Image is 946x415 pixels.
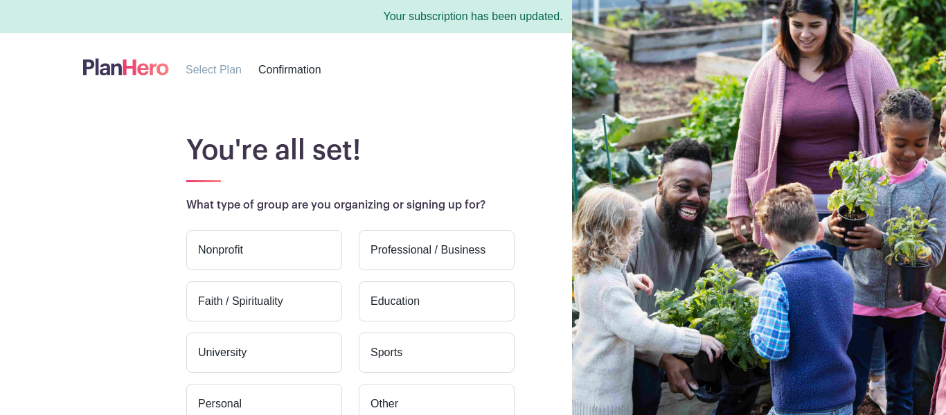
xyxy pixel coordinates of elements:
[186,333,342,373] label: University
[186,197,843,213] p: What type of group are you organizing or signing up for?
[186,281,342,321] label: Faith / Spirituality
[186,230,342,270] label: Nonprofit
[83,55,169,78] img: logo-507f7623f17ff9eddc593b1ce0a138ce2505c220e1c5a4e2b4648c50719b7d32.svg
[359,333,515,373] label: Sports
[359,281,515,321] label: Education
[359,230,515,270] label: Professional / Business
[258,64,321,76] span: Confirmation
[186,64,242,76] span: Select Plan
[186,134,843,167] h1: You're all set!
